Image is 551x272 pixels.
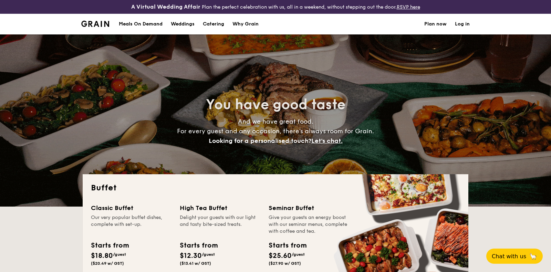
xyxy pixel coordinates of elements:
[171,14,195,34] div: Weddings
[81,21,109,27] img: Grain
[492,253,526,260] span: Chat with us
[91,252,113,260] span: $18.80
[91,203,171,213] div: Classic Buffet
[113,252,126,257] span: /guest
[529,252,537,260] span: 🦙
[81,21,109,27] a: Logotype
[206,96,345,113] span: You have good taste
[269,240,306,251] div: Starts from
[311,137,343,145] span: Let's chat.
[91,214,171,235] div: Our very popular buffet dishes, complete with set-up.
[91,182,460,193] h2: Buffet
[177,118,374,145] span: And we have great food. For every guest and any occasion, there’s always room for Grain.
[115,14,167,34] a: Meals On Demand
[131,3,200,11] h4: A Virtual Wedding Affair
[203,14,224,34] h1: Catering
[180,261,211,266] span: ($13.41 w/ GST)
[119,14,163,34] div: Meals On Demand
[232,14,259,34] div: Why Grain
[199,14,228,34] a: Catering
[455,14,470,34] a: Log in
[424,14,447,34] a: Plan now
[269,203,349,213] div: Seminar Buffet
[180,252,202,260] span: $12.30
[269,252,292,260] span: $25.60
[180,240,217,251] div: Starts from
[209,137,311,145] span: Looking for a personalised touch?
[167,14,199,34] a: Weddings
[269,214,349,235] div: Give your guests an energy boost with our seminar menus, complete with coffee and tea.
[202,252,215,257] span: /guest
[292,252,305,257] span: /guest
[397,4,420,10] a: RSVP here
[92,3,459,11] div: Plan the perfect celebration with us, all in a weekend, without stepping out the door.
[91,240,128,251] div: Starts from
[91,261,124,266] span: ($20.49 w/ GST)
[180,203,260,213] div: High Tea Buffet
[269,261,301,266] span: ($27.90 w/ GST)
[228,14,263,34] a: Why Grain
[486,249,543,264] button: Chat with us🦙
[180,214,260,235] div: Delight your guests with our light and tasty bite-sized treats.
